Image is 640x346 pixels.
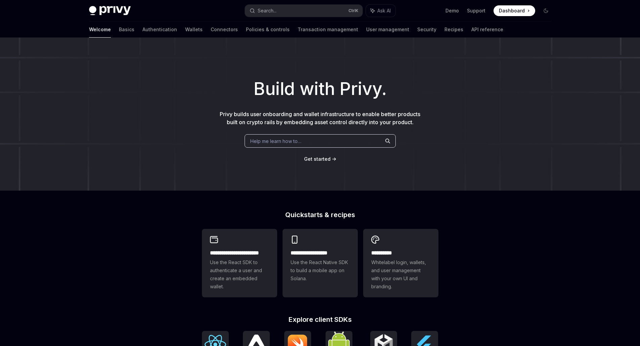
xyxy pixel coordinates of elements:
[304,156,331,162] a: Get started
[371,258,430,291] span: Whitelabel login, wallets, and user management with your own UI and branding.
[499,7,525,14] span: Dashboard
[185,21,203,38] a: Wallets
[444,21,463,38] a: Recipes
[363,229,438,297] a: **** *****Whitelabel login, wallets, and user management with your own UI and branding.
[283,229,358,297] a: **** **** **** ***Use the React Native SDK to build a mobile app on Solana.
[366,5,395,17] button: Ask AI
[11,76,629,102] h1: Build with Privy.
[250,138,301,145] span: Help me learn how to…
[202,316,438,323] h2: Explore client SDKs
[142,21,177,38] a: Authentication
[348,8,358,13] span: Ctrl K
[89,21,111,38] a: Welcome
[471,21,503,38] a: API reference
[417,21,436,38] a: Security
[211,21,238,38] a: Connectors
[366,21,409,38] a: User management
[445,7,459,14] a: Demo
[541,5,551,16] button: Toggle dark mode
[298,21,358,38] a: Transaction management
[246,21,290,38] a: Policies & controls
[494,5,535,16] a: Dashboard
[377,7,391,14] span: Ask AI
[245,5,362,17] button: Search...CtrlK
[291,258,350,283] span: Use the React Native SDK to build a mobile app on Solana.
[119,21,134,38] a: Basics
[89,6,131,15] img: dark logo
[210,258,269,291] span: Use the React SDK to authenticate a user and create an embedded wallet.
[202,211,438,218] h2: Quickstarts & recipes
[258,7,276,15] div: Search...
[220,111,420,126] span: Privy builds user onboarding and wallet infrastructure to enable better products built on crypto ...
[467,7,485,14] a: Support
[304,156,331,162] span: Get started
